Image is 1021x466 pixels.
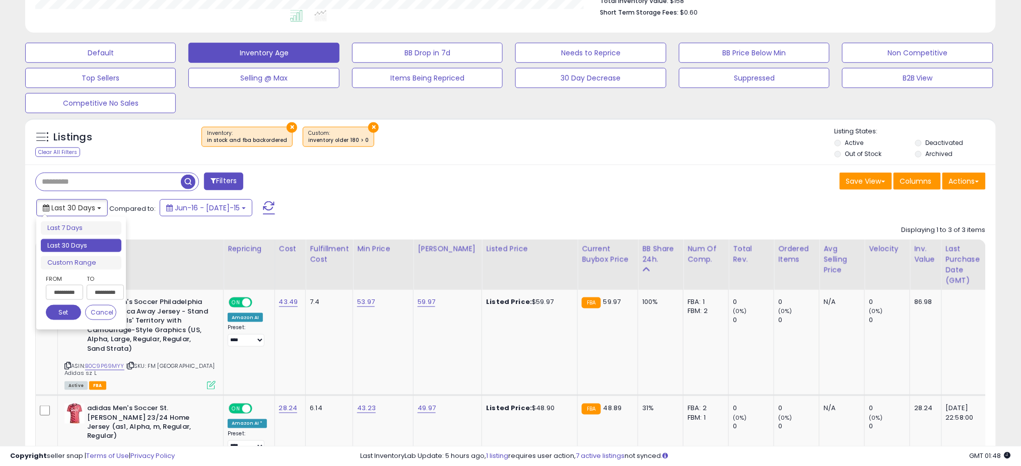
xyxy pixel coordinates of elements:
b: Short Term Storage Fees: [600,8,678,17]
b: Listed Price: [486,297,532,306]
a: 43.49 [279,297,298,307]
div: Current Buybox Price [582,244,634,265]
div: 100% [642,297,675,306]
div: Fulfillment Cost [310,244,349,265]
button: Actions [942,173,986,190]
div: 0 [869,404,910,413]
label: To [87,274,116,284]
li: Custom Range [41,256,121,270]
div: 0 [778,422,819,431]
button: × [368,122,379,133]
button: BB Drop in 7d [352,43,503,63]
div: N/A [824,404,857,413]
span: All listings currently available for purchase on Amazon [64,381,88,390]
div: [DATE] 22:58:00 [946,404,979,422]
div: in stock and fba backordered [207,137,287,144]
b: adidas Men's Soccer St. [PERSON_NAME] 23/24 Home Jersey (as1, Alpha, m, Regular, Regular) [87,404,210,443]
span: FBA [89,381,106,390]
a: B0C9P69MYY [85,362,124,370]
span: Columns [900,176,932,186]
a: 1 listing [486,451,508,460]
div: 0 [778,297,819,306]
strong: Copyright [10,451,47,460]
div: 0 [733,297,774,306]
div: Amazon AI [228,313,263,322]
button: 30 Day Decrease [515,68,666,88]
div: Clear All Filters [35,147,80,157]
div: 0 [869,422,910,431]
span: Custom: [308,129,369,144]
span: Jun-16 - [DATE]-15 [175,203,240,213]
div: 86.98 [914,297,933,306]
div: Amazon AI * [228,419,267,428]
button: Filters [204,173,243,190]
div: Repricing [228,244,270,254]
div: $48.90 [486,404,570,413]
button: Set [46,305,81,320]
div: $59.97 [486,297,570,306]
label: Archived [925,149,952,158]
div: Velocity [869,244,906,254]
div: Inv. value [914,244,937,265]
div: Ordered Items [778,244,815,265]
span: ON [230,405,242,413]
button: Selling @ Max [188,68,339,88]
span: OFF [251,298,267,307]
div: FBM: 2 [688,306,721,316]
div: Avg Selling Price [824,244,860,275]
small: (0%) [733,414,747,422]
div: 0 [733,422,774,431]
button: BB Price Below Min [679,43,830,63]
button: Default [25,43,176,63]
small: (0%) [778,414,792,422]
div: inventory older 180 > 0 [308,137,369,144]
span: OFF [251,405,267,413]
div: Title [62,244,219,254]
small: FBA [582,404,600,415]
button: Needs to Reprice [515,43,666,63]
a: Privacy Policy [130,451,175,460]
div: N/A [824,297,857,306]
button: Inventory Age [188,43,339,63]
button: × [287,122,297,133]
div: 31% [642,404,675,413]
span: 59.97 [603,297,621,306]
a: 59.97 [418,297,435,307]
button: Competitive No Sales [25,93,176,113]
a: 7 active listings [576,451,625,460]
button: Jun-16 - [DATE]-15 [160,199,252,216]
div: 7.4 [310,297,345,306]
small: (0%) [869,414,883,422]
span: 2025-08-15 01:48 GMT [970,451,1011,460]
a: 49.97 [418,403,436,413]
div: Cost [279,244,302,254]
span: ON [230,298,242,307]
div: FBA: 1 [688,297,721,306]
div: Last InventoryLab Update: 5 hours ago, requires user action, not synced. [360,451,1011,461]
div: seller snap | | [10,451,175,461]
img: 41+Byq4rswL._SL40_.jpg [64,404,85,424]
span: 48.89 [603,403,622,413]
button: Top Sellers [25,68,176,88]
button: Non Competitive [842,43,993,63]
span: | SKU: FM [GEOGRAPHIC_DATA] Adidas sz L [64,362,215,377]
h5: Listings [53,130,92,144]
div: Num of Comp. [688,244,724,265]
div: Preset: [228,431,267,453]
button: Suppressed [679,68,830,88]
div: 0 [869,316,910,325]
span: Inventory : [207,129,287,144]
div: 28.24 [914,404,933,413]
span: Compared to: [109,204,156,213]
span: Last 30 Days [51,203,95,213]
div: Min Price [357,244,409,254]
a: 43.23 [357,403,376,413]
small: (0%) [733,307,747,315]
div: Total Rev. [733,244,770,265]
div: Last Purchase Date (GMT) [946,244,983,286]
button: Last 30 Days [36,199,108,216]
label: Deactivated [925,138,963,147]
div: BB Share 24h. [642,244,679,265]
span: $0.60 [680,8,698,17]
div: Preset: [228,324,267,347]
